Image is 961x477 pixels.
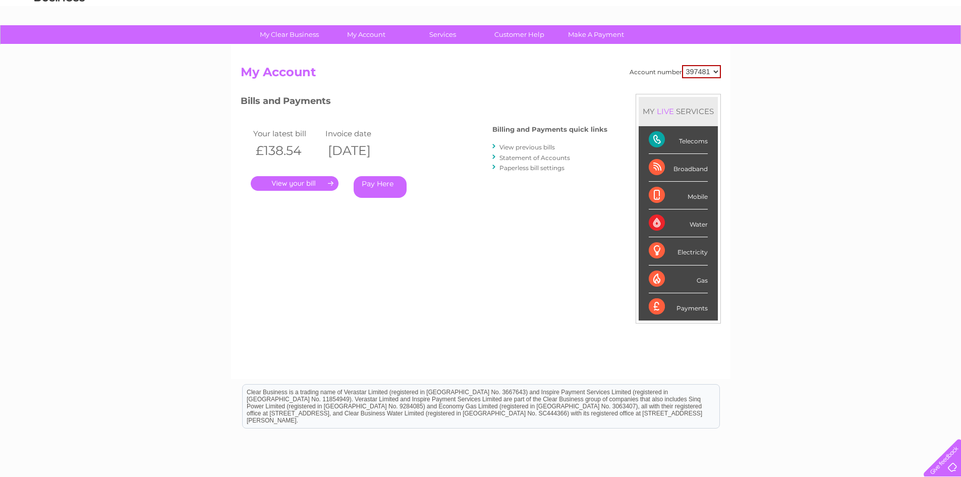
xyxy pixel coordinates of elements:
[649,237,708,265] div: Electricity
[241,65,721,84] h2: My Account
[554,25,638,44] a: Make A Payment
[354,176,407,198] a: Pay Here
[630,65,721,78] div: Account number
[251,127,323,140] td: Your latest bill
[499,164,564,172] a: Paperless bill settings
[241,94,607,112] h3: Bills and Payments
[251,140,323,161] th: £138.54
[809,43,831,50] a: Energy
[323,127,395,140] td: Invoice date
[478,25,561,44] a: Customer Help
[783,43,803,50] a: Water
[655,107,676,116] div: LIVE
[873,43,888,50] a: Blog
[323,140,395,161] th: [DATE]
[492,126,607,133] h4: Billing and Payments quick links
[649,154,708,182] div: Broadband
[649,266,708,293] div: Gas
[771,5,840,18] a: 0333 014 3131
[649,182,708,209] div: Mobile
[894,43,919,50] a: Contact
[837,43,867,50] a: Telecoms
[34,26,85,57] img: logo.png
[928,43,951,50] a: Log out
[639,97,718,126] div: MY SERVICES
[499,154,570,162] a: Statement of Accounts
[251,176,338,191] a: .
[324,25,408,44] a: My Account
[401,25,484,44] a: Services
[649,293,708,321] div: Payments
[248,25,331,44] a: My Clear Business
[649,209,708,237] div: Water
[499,143,555,151] a: View previous bills
[243,6,719,49] div: Clear Business is a trading name of Verastar Limited (registered in [GEOGRAPHIC_DATA] No. 3667643...
[649,126,708,154] div: Telecoms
